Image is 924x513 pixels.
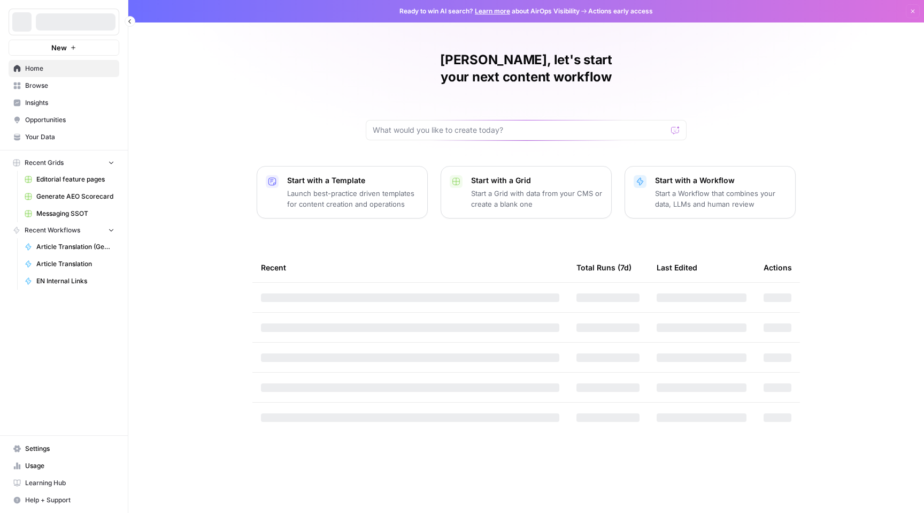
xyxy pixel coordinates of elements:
p: Start with a Template [287,175,419,186]
div: Recent [261,253,559,282]
span: Generate AEO Scorecard [36,192,114,201]
button: Start with a WorkflowStart a Workflow that combines your data, LLMs and human review [625,166,796,218]
span: Messaging SSOT [36,209,114,218]
p: Start a Grid with data from your CMS or create a blank one [471,188,603,209]
span: Browse [25,81,114,90]
div: Total Runs (7d) [576,253,632,282]
p: Launch best-practice driven templates for content creation and operations [287,188,419,209]
a: EN Internal Links [20,273,119,290]
span: Editorial feature pages [36,175,114,184]
span: Insights [25,98,114,108]
a: Editorial feature pages [20,171,119,188]
a: Messaging SSOT [20,205,119,222]
span: Actions early access [588,6,653,16]
a: Insights [9,94,119,111]
span: New [51,42,67,53]
h1: [PERSON_NAME], let's start your next content workflow [366,51,687,86]
a: Opportunities [9,111,119,129]
span: Your Data [25,132,114,142]
a: Your Data [9,129,119,146]
button: Recent Grids [9,155,119,171]
button: Help + Support [9,492,119,509]
a: Home [9,60,119,77]
a: Usage [9,457,119,474]
p: Start a Workflow that combines your data, LLMs and human review [655,188,787,209]
span: Ready to win AI search? about AirOps Visibility [399,6,580,16]
span: Settings [25,444,114,454]
a: Learning Hub [9,474,119,492]
a: Learn more [475,7,510,15]
span: Usage [25,461,114,471]
div: Actions [764,253,792,282]
span: Article Translation [36,259,114,269]
span: Article Translation (Gemini) [36,242,114,252]
span: Learning Hub [25,478,114,488]
span: Home [25,64,114,73]
button: New [9,40,119,56]
a: Article Translation [20,255,119,273]
a: Article Translation (Gemini) [20,238,119,255]
span: Opportunities [25,115,114,125]
a: Settings [9,440,119,457]
a: Browse [9,77,119,94]
span: EN Internal Links [36,276,114,286]
button: Start with a GridStart a Grid with data from your CMS or create a blank one [441,166,612,218]
span: Help + Support [25,495,114,505]
button: Recent Workflows [9,222,119,238]
a: Generate AEO Scorecard [20,188,119,205]
button: Start with a TemplateLaunch best-practice driven templates for content creation and operations [257,166,428,218]
p: Start with a Workflow [655,175,787,186]
input: What would you like to create today? [373,125,667,135]
span: Recent Workflows [25,225,80,235]
div: Last Edited [657,253,697,282]
p: Start with a Grid [471,175,603,186]
span: Recent Grids [25,158,64,168]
